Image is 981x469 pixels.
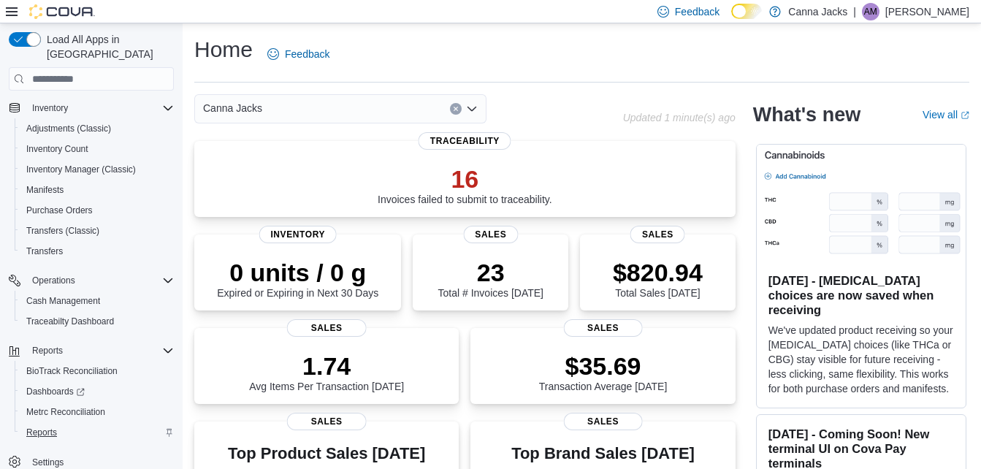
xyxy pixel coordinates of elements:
p: 23 [438,258,543,287]
p: Canna Jacks [788,3,847,20]
span: Inventory Manager (Classic) [20,161,174,178]
div: Total # Invoices [DATE] [438,258,543,299]
span: Feedback [675,4,719,19]
p: | [853,3,856,20]
button: Inventory Manager (Classic) [15,159,180,180]
a: Feedback [262,39,335,69]
button: Purchase Orders [15,200,180,221]
span: Sales [563,413,643,430]
button: Inventory [26,99,74,117]
span: Cash Management [20,292,174,310]
span: Dashboards [20,383,174,400]
a: Transfers [20,243,69,260]
svg: External link [961,111,969,120]
span: Adjustments (Classic) [26,123,111,134]
div: Avg Items Per Transaction [DATE] [249,351,404,392]
p: $820.94 [613,258,703,287]
button: Metrc Reconciliation [15,402,180,422]
span: Reports [20,424,174,441]
a: Inventory Manager (Classic) [20,161,142,178]
p: 1.74 [249,351,404,381]
p: $35.69 [539,351,668,381]
p: [PERSON_NAME] [885,3,969,20]
div: Expired or Expiring in Next 30 Days [217,258,378,299]
span: Transfers [20,243,174,260]
a: Transfers (Classic) [20,222,105,240]
span: Transfers (Classic) [20,222,174,240]
button: Operations [26,272,81,289]
span: Sales [287,413,367,430]
button: Open list of options [466,103,478,115]
span: Reports [32,345,63,356]
a: Dashboards [20,383,91,400]
span: Operations [26,272,174,289]
span: Feedback [285,47,329,61]
a: Dashboards [15,381,180,402]
span: Traceability [419,132,511,150]
h3: Top Brand Sales [DATE] [511,445,695,462]
span: Sales [287,319,367,337]
button: Traceabilty Dashboard [15,311,180,332]
span: Dark Mode [731,19,732,20]
a: Cash Management [20,292,106,310]
span: AM [864,3,877,20]
p: We've updated product receiving so your [MEDICAL_DATA] choices (like THCa or CBG) stay visible fo... [768,323,954,396]
span: Transfers (Classic) [26,225,99,237]
a: Inventory Count [20,140,94,158]
button: Reports [15,422,180,443]
span: Transfers [26,245,63,257]
a: Reports [20,424,63,441]
a: Traceabilty Dashboard [20,313,120,330]
span: Operations [32,275,75,286]
button: Inventory [3,98,180,118]
span: Sales [630,226,685,243]
span: Sales [563,319,643,337]
input: Dark Mode [731,4,762,19]
span: Inventory [26,99,174,117]
button: Cash Management [15,291,180,311]
span: Cash Management [26,295,100,307]
a: BioTrack Reconciliation [20,362,123,380]
div: Transaction Average [DATE] [539,351,668,392]
span: Traceabilty Dashboard [26,316,114,327]
span: Metrc Reconciliation [26,406,105,418]
a: View allExternal link [923,109,969,121]
button: Operations [3,270,180,291]
span: Purchase Orders [26,205,93,216]
span: Inventory Count [26,143,88,155]
button: Manifests [15,180,180,200]
button: Reports [26,342,69,359]
button: Adjustments (Classic) [15,118,180,139]
span: Canna Jacks [203,99,262,117]
button: BioTrack Reconciliation [15,361,180,381]
h2: What's new [753,103,860,126]
p: Updated 1 minute(s) ago [623,112,736,123]
span: Inventory Count [20,140,174,158]
div: Total Sales [DATE] [613,258,703,299]
span: Metrc Reconciliation [20,403,174,421]
span: Dashboards [26,386,85,397]
button: Transfers (Classic) [15,221,180,241]
span: Inventory [259,226,337,243]
h3: [DATE] - [MEDICAL_DATA] choices are now saved when receiving [768,273,954,317]
span: Sales [463,226,518,243]
span: Reports [26,427,57,438]
a: Manifests [20,181,69,199]
span: Purchase Orders [20,202,174,219]
div: Invoices failed to submit to traceability. [378,164,552,205]
span: Load All Apps in [GEOGRAPHIC_DATA] [41,32,174,61]
span: Manifests [20,181,174,199]
span: BioTrack Reconciliation [20,362,174,380]
button: Inventory Count [15,139,180,159]
h1: Home [194,35,253,64]
span: BioTrack Reconciliation [26,365,118,377]
span: Manifests [26,184,64,196]
a: Purchase Orders [20,202,99,219]
span: Adjustments (Classic) [20,120,174,137]
p: 16 [378,164,552,194]
span: Inventory Manager (Classic) [26,164,136,175]
a: Metrc Reconciliation [20,403,111,421]
p: 0 units / 0 g [217,258,378,287]
button: Reports [3,340,180,361]
button: Clear input [450,103,462,115]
